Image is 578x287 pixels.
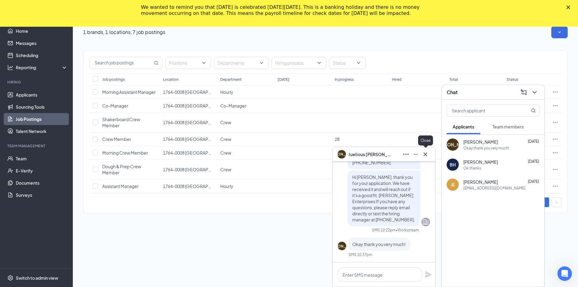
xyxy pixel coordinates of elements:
svg: ComposeMessage [520,89,527,96]
a: Job Postings [16,113,68,125]
button: Minimize [411,149,421,159]
a: Home [16,25,68,37]
svg: Ellipses [552,136,558,142]
svg: Plane [425,271,432,278]
span: 1764-0008 [GEOGRAPHIC_DATA] [163,136,229,142]
span: Hourly [220,89,233,95]
div: Close [418,135,433,145]
th: Total [446,73,504,85]
svg: Company [422,218,429,226]
svg: Cross [422,151,429,158]
span: Crew [220,136,231,142]
div: Ok thanks [463,166,481,171]
div: SMS 10:37pm [349,252,372,257]
div: [PERSON_NAME] [326,244,358,249]
td: 1764-0008 Rock Falls [160,113,217,132]
th: Status [504,73,549,85]
svg: MagnifyingGlass [531,108,536,113]
span: Crew [220,167,231,172]
button: ComposeMessage [519,87,529,97]
button: Cross [421,149,430,159]
svg: Ellipses [402,151,410,158]
svg: MagnifyingGlass [154,60,159,65]
span: 1764-0008 [GEOGRAPHIC_DATA] [163,120,229,125]
span: 1764-0008 [GEOGRAPHIC_DATA] [163,150,229,155]
span: Morning Crew Member [102,150,148,155]
td: 1764-0008 Rock Falls [160,85,217,99]
td: Crew [217,132,275,146]
div: Reporting [16,64,68,70]
span: Dough & Prep Crew Member [102,164,141,175]
div: We wanted to remind you that [DATE] is celebrated [DATE][DATE]. This is a banking holiday and the... [141,4,428,16]
th: [DATE] [275,73,332,85]
div: Location [163,77,178,82]
td: Crew [217,160,275,179]
span: Co-Manager [220,103,246,108]
li: Next Page [552,197,561,207]
span: Assistant Manager [102,183,139,189]
td: Crew [217,113,275,132]
a: Sourcing Tools [16,101,68,113]
td: 1764-0008 Rock Falls [160,132,217,146]
a: Documents [16,177,68,189]
td: 1764-0008 Rock Falls [160,99,217,113]
span: Applicants [453,124,474,129]
iframe: Intercom live chat [557,266,572,281]
svg: Ellipses [552,103,558,109]
span: Crew Member [102,136,131,142]
div: SMS 10:22pm [372,227,396,233]
div: Okay thank you very much! [463,145,509,151]
svg: Settings [7,275,13,281]
div: Hiring [7,80,66,85]
div: Switch to admin view [16,275,58,281]
button: ChevronDown [530,87,539,97]
td: Crew [217,146,275,160]
span: Shakerboard Crew Member [102,117,140,128]
span: [DATE] [528,139,539,144]
svg: Ellipses [552,89,558,95]
svg: Ellipses [552,166,558,173]
div: Job postings [102,77,125,82]
span: Crew [220,120,231,125]
span: [PERSON_NAME] [463,179,498,185]
div: BH [450,162,456,168]
span: Co-Manager [102,103,128,108]
span: 1764-0008 [GEOGRAPHIC_DATA] [163,183,229,189]
span: 1764-0008 [GEOGRAPHIC_DATA] [163,103,229,108]
span: Hourly [220,183,233,189]
a: Scheduling [16,49,68,61]
button: right [552,197,561,207]
svg: Ellipses [552,150,558,156]
div: Close [566,5,573,9]
span: 1764-0008 [GEOGRAPHIC_DATA] [163,167,229,172]
th: Hired [389,73,446,85]
svg: ChevronDown [531,89,538,96]
span: Hi [PERSON_NAME], thank you for your application. We have received it and will reach out if it's ... [352,174,415,222]
td: Hourly [217,85,275,99]
span: right [555,200,558,204]
span: Okay thank you very much! [352,241,406,247]
td: 1764-0008 Rock Falls [160,179,217,193]
span: • Workstream [396,227,419,233]
span: [PERSON_NAME] [463,159,498,165]
span: [DATE] [528,159,539,164]
td: Hourly [217,179,275,193]
svg: SmallChevronDown [556,29,563,35]
button: Ellipses [401,149,411,159]
h3: Chat [447,89,458,96]
p: 1 brands, 1 locations, 7 job postings [83,29,165,36]
a: Surveys [16,189,68,201]
td: Co-Manager [217,99,275,113]
td: 1764-0008 Rock Falls [160,146,217,160]
div: [PERSON_NAME] [435,142,470,148]
a: Team [16,152,68,165]
span: Team members [492,124,524,129]
div: JE [451,182,455,188]
svg: Analysis [7,64,13,70]
button: SmallChevronDown [551,26,568,38]
svg: Ellipses [552,183,558,189]
span: Crew [220,150,231,155]
a: Talent Network [16,125,68,137]
span: Morning Assistant Manager [102,89,156,95]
